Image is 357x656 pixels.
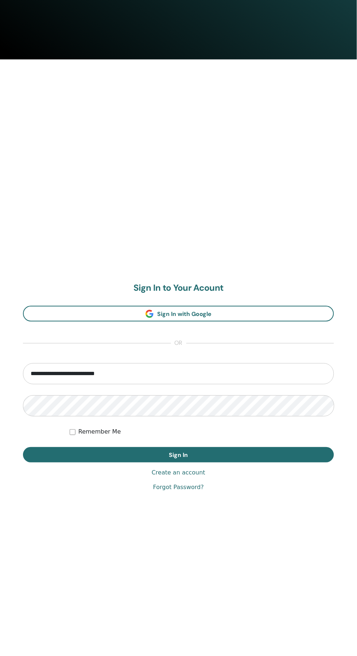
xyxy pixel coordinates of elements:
button: Sign In [23,447,334,463]
span: or [171,339,186,348]
h2: Sign In to Your Acount [23,283,334,294]
span: Sign In with Google [157,310,212,318]
a: Sign In with Google [23,306,334,322]
a: Create an account [152,469,205,477]
label: Remember Me [78,428,121,436]
span: Sign In [169,451,188,459]
div: Keep me authenticated indefinitely or until I manually logout [70,428,334,436]
a: Forgot Password? [153,483,204,492]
